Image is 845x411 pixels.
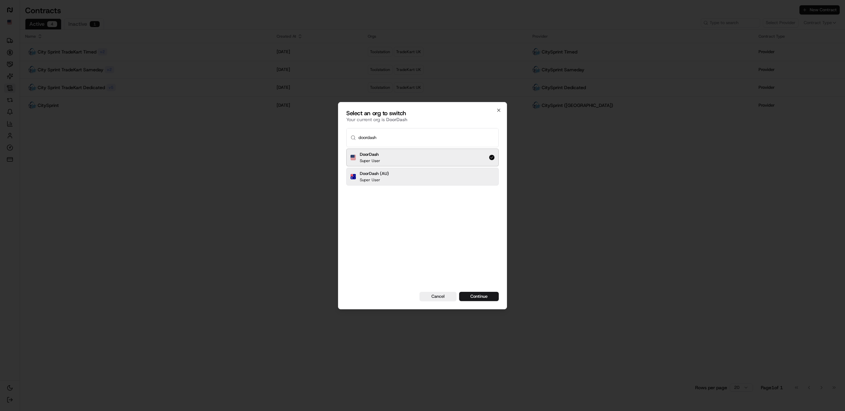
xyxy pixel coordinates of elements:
[351,155,356,160] img: Flag of us
[346,147,499,187] div: Suggestions
[360,177,389,183] p: Super User
[386,117,407,122] span: DoorDash
[351,174,356,179] img: Flag of au
[360,152,380,157] h2: DoorDash
[420,292,456,301] button: Cancel
[360,158,380,163] p: Super User
[358,128,494,147] input: Type to search...
[360,171,389,177] h2: DoorDash (AU)
[346,110,499,116] h2: Select an org to switch
[459,292,499,301] button: Continue
[346,116,499,123] p: Your current org is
